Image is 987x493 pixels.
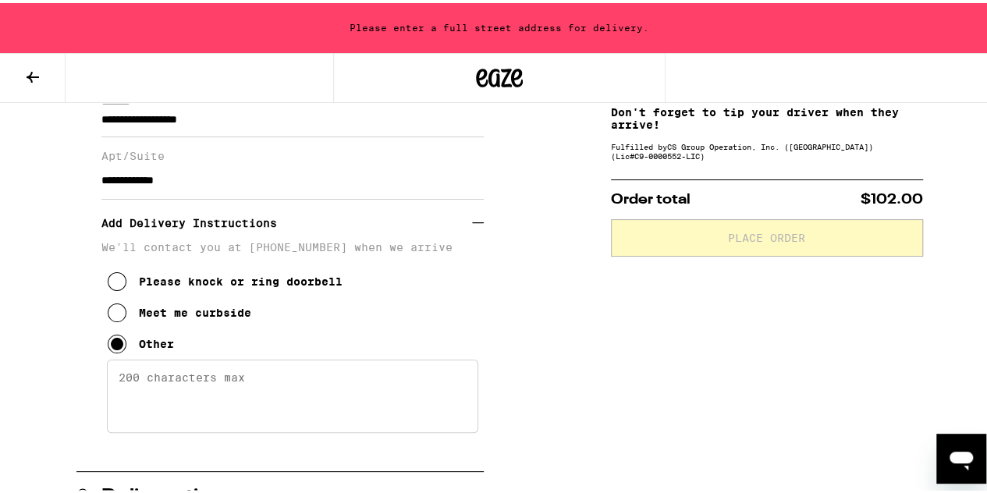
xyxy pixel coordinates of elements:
[101,147,484,159] label: Apt/Suite
[101,202,472,238] h3: Add Delivery Instructions
[108,325,174,356] button: Other
[108,263,343,294] button: Please knock or ring doorbell
[101,238,484,250] p: We'll contact you at [PHONE_NUMBER] when we arrive
[611,103,923,128] p: Don't forget to tip your driver when they arrive!
[139,303,251,316] div: Meet me curbside
[611,139,923,158] div: Fulfilled by CS Group Operation, Inc. ([GEOGRAPHIC_DATA]) (Lic# C9-0000552-LIC )
[861,190,923,204] span: $102.00
[139,335,174,347] div: Other
[611,216,923,254] button: Place Order
[728,229,805,240] span: Place Order
[108,294,251,325] button: Meet me curbside
[936,431,986,481] iframe: Button to launch messaging window
[611,190,691,204] span: Order total
[139,272,343,285] div: Please knock or ring doorbell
